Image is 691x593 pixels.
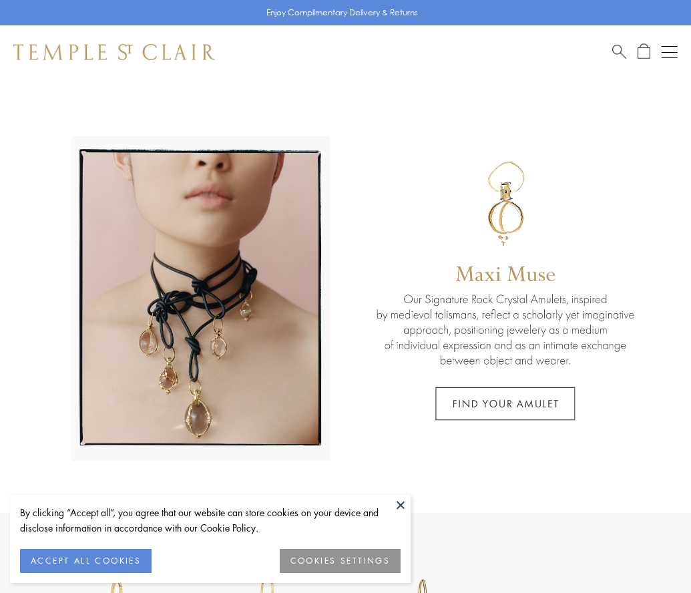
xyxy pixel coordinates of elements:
button: Open navigation [662,44,678,60]
button: ACCEPT ALL COOKIES [20,549,152,573]
a: Open Shopping Bag [638,43,650,60]
a: Search [612,43,626,60]
button: COOKIES SETTINGS [280,549,401,573]
p: Enjoy Complimentary Delivery & Returns [266,6,418,19]
img: Temple St. Clair [13,44,215,60]
div: By clicking “Accept all”, you agree that our website can store cookies on your device and disclos... [20,505,401,536]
